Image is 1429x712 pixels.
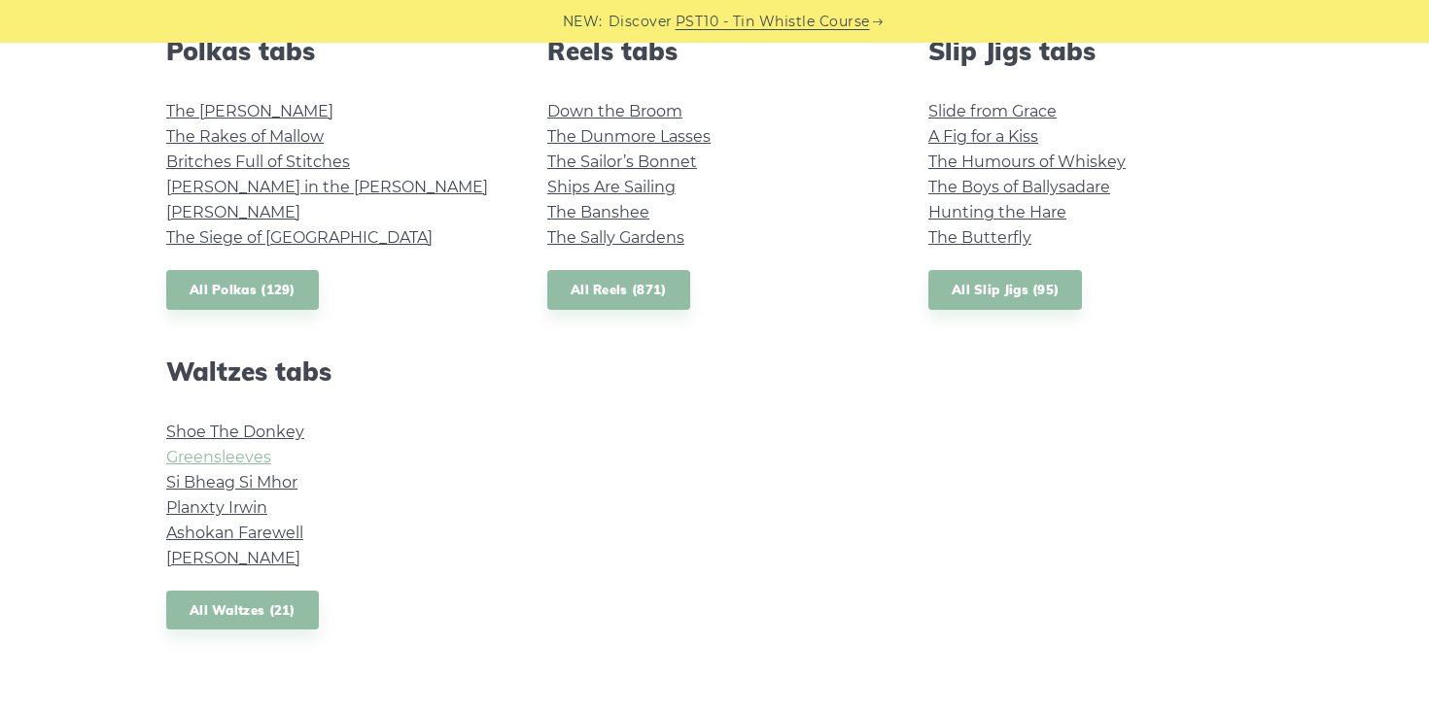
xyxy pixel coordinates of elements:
h2: Reels tabs [547,36,882,66]
span: NEW: [563,11,603,33]
a: Planxty Irwin [166,498,267,517]
a: The Siege of [GEOGRAPHIC_DATA] [166,228,433,247]
a: All Waltzes (21) [166,591,319,630]
a: PST10 - Tin Whistle Course [676,11,870,33]
a: All Polkas (129) [166,270,319,310]
a: The Boys of Ballysadare [928,178,1110,196]
a: [PERSON_NAME] in the [PERSON_NAME] [166,178,488,196]
a: The Dunmore Lasses [547,127,711,146]
a: All Reels (871) [547,270,690,310]
a: Shoe The Donkey [166,423,304,441]
h2: Slip Jigs tabs [928,36,1263,66]
a: The Humours of Whiskey [928,153,1126,171]
a: Si­ Bheag Si­ Mhor [166,473,297,492]
h2: Polkas tabs [166,36,501,66]
a: The [PERSON_NAME] [166,102,333,120]
a: Ships Are Sailing [547,178,676,196]
a: The Rakes of Mallow [166,127,324,146]
a: The Sailor’s Bonnet [547,153,697,171]
a: Slide from Grace [928,102,1057,120]
a: Down the Broom [547,102,682,120]
a: The Butterfly [928,228,1031,247]
a: The Banshee [547,203,649,221]
a: The Sally Gardens [547,228,684,247]
a: Britches Full of Stitches [166,153,350,171]
a: All Slip Jigs (95) [928,270,1082,310]
h2: Waltzes tabs [166,356,501,387]
a: Ashokan Farewell [166,524,303,542]
a: Hunting the Hare [928,203,1066,221]
a: A Fig for a Kiss [928,127,1038,146]
span: Discover [609,11,673,33]
a: [PERSON_NAME] [166,203,300,221]
a: [PERSON_NAME] [166,549,300,567]
a: Greensleeves [166,448,271,466]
